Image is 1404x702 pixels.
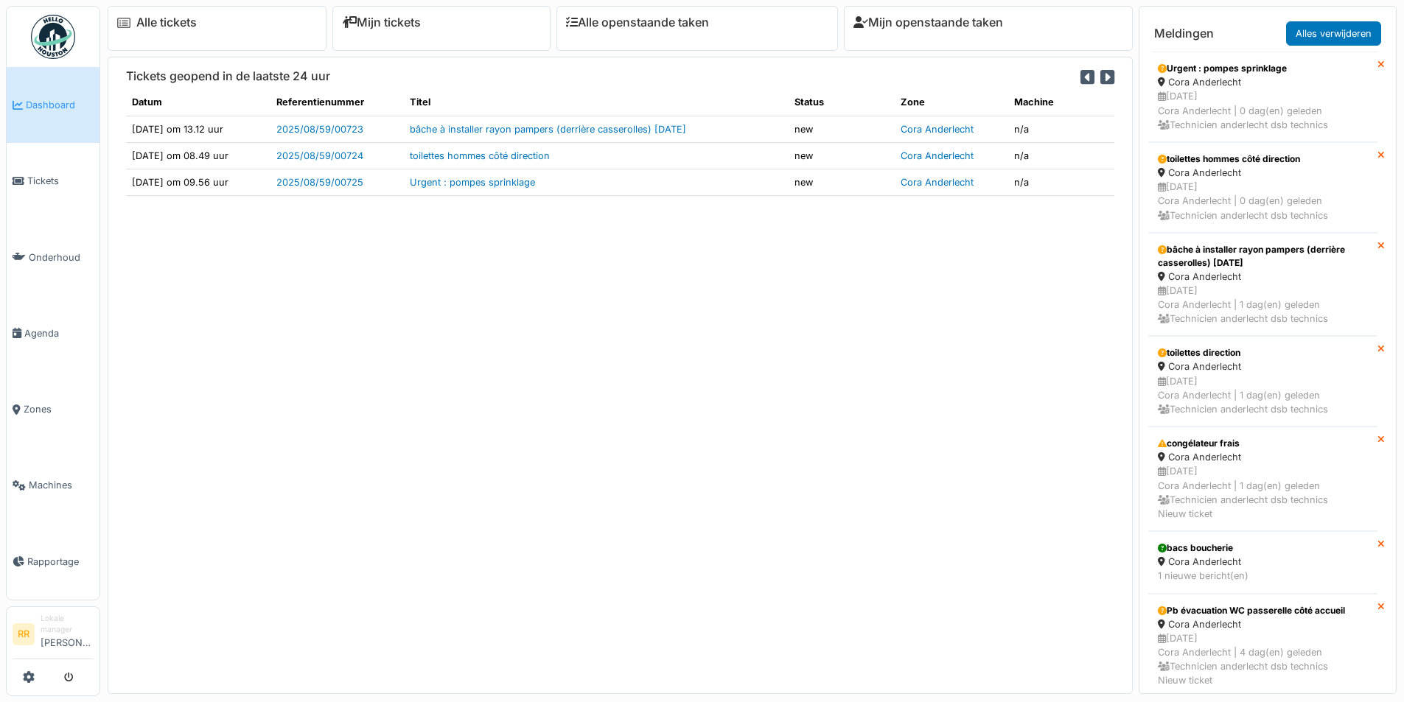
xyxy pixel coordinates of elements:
a: Cora Anderlecht [901,150,974,161]
div: Cora Anderlecht [1158,450,1368,464]
a: Mijn tickets [342,15,421,29]
div: [DATE] Cora Anderlecht | 1 dag(en) geleden Technicien anderlecht dsb technics [1158,284,1368,326]
a: 2025/08/59/00725 [276,177,363,188]
span: Rapportage [27,555,94,569]
a: Zones [7,371,99,447]
a: Rapportage [7,524,99,600]
th: Status [789,89,895,116]
h6: Tickets geopend in de laatste 24 uur [126,69,330,83]
td: n/a [1008,142,1114,169]
div: Pb évacuation WC passerelle côté accueil [1158,604,1368,617]
a: Urgent : pompes sprinklage [410,177,535,188]
a: Cora Anderlecht [901,177,974,188]
span: Machines [29,478,94,492]
a: Alle openstaande taken [566,15,709,29]
th: Titel [404,89,789,116]
div: [DATE] Cora Anderlecht | 1 dag(en) geleden Technicien anderlecht dsb technics [1158,374,1368,417]
a: Tickets [7,143,99,219]
a: Alle tickets [136,15,197,29]
a: Cora Anderlecht [901,124,974,135]
td: [DATE] om 08.49 uur [126,142,270,169]
span: Tickets [27,174,94,188]
a: congélateur frais Cora Anderlecht [DATE]Cora Anderlecht | 1 dag(en) geleden Technicien anderlecht... [1148,427,1377,531]
a: bâche à installer rayon pampers (derrière casserolles) [DATE] [410,124,686,135]
div: Cora Anderlecht [1158,75,1368,89]
span: Agenda [24,326,94,340]
th: Referentienummer [270,89,403,116]
a: Pb évacuation WC passerelle côté accueil Cora Anderlecht [DATE]Cora Anderlecht | 4 dag(en) gelede... [1148,594,1377,698]
td: new [789,142,895,169]
div: toilettes hommes côté direction [1158,152,1368,166]
td: n/a [1008,169,1114,195]
a: 2025/08/59/00723 [276,124,363,135]
span: Dashboard [26,98,94,112]
a: bâche à installer rayon pampers (derrière casserolles) [DATE] Cora Anderlecht [DATE]Cora Anderlec... [1148,233,1377,337]
a: 2025/08/59/00724 [276,150,363,161]
span: Zones [24,402,94,416]
div: [DATE] Cora Anderlecht | 0 dag(en) geleden Technicien anderlecht dsb technics [1158,89,1368,132]
h6: Meldingen [1154,27,1214,41]
li: RR [13,623,35,645]
a: toilettes hommes côté direction [410,150,550,161]
td: [DATE] om 09.56 uur [126,169,270,195]
th: Zone [895,89,1008,116]
div: [DATE] Cora Anderlecht | 4 dag(en) geleden Technicien anderlecht dsb technics Nieuw ticket [1158,631,1368,688]
div: [DATE] Cora Anderlecht | 1 dag(en) geleden Technicien anderlecht dsb technics Nieuw ticket [1158,464,1368,521]
a: Urgent : pompes sprinklage Cora Anderlecht [DATE]Cora Anderlecht | 0 dag(en) geleden Technicien a... [1148,52,1377,142]
div: [DATE] Cora Anderlecht | 0 dag(en) geleden Technicien anderlecht dsb technics [1158,180,1368,222]
a: Dashboard [7,67,99,143]
td: new [789,169,895,195]
div: Cora Anderlecht [1158,166,1368,180]
div: congélateur frais [1158,437,1368,450]
div: Cora Anderlecht [1158,617,1368,631]
a: toilettes direction Cora Anderlecht [DATE]Cora Anderlecht | 1 dag(en) geleden Technicien anderlec... [1148,336,1377,427]
a: RR Lokale manager[PERSON_NAME] [13,613,94,659]
li: [PERSON_NAME] [41,613,94,656]
div: Urgent : pompes sprinklage [1158,62,1368,75]
td: n/a [1008,116,1114,142]
a: toilettes hommes côté direction Cora Anderlecht [DATE]Cora Anderlecht | 0 dag(en) geleden Technic... [1148,142,1377,233]
div: toilettes direction [1158,346,1368,359]
a: bacs boucherie Cora Anderlecht 1 nieuwe bericht(en) [1148,531,1377,593]
a: Onderhoud [7,220,99,295]
a: Mijn openstaande taken [853,15,1003,29]
td: new [789,116,895,142]
div: 1 nieuwe bericht(en) [1158,569,1368,583]
div: Lokale manager [41,613,94,636]
div: bacs boucherie [1158,541,1368,555]
a: Agenda [7,295,99,371]
span: Onderhoud [29,250,94,264]
a: Machines [7,447,99,523]
th: Datum [126,89,270,116]
div: Cora Anderlecht [1158,359,1368,373]
div: bâche à installer rayon pampers (derrière casserolles) [DATE] [1158,243,1368,270]
td: [DATE] om 13.12 uur [126,116,270,142]
div: Cora Anderlecht [1158,270,1368,284]
div: Cora Anderlecht [1158,555,1368,569]
img: Badge_color-CXgf-gQk.svg [31,15,75,59]
a: Alles verwijderen [1286,21,1381,46]
th: Machine [1008,89,1114,116]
